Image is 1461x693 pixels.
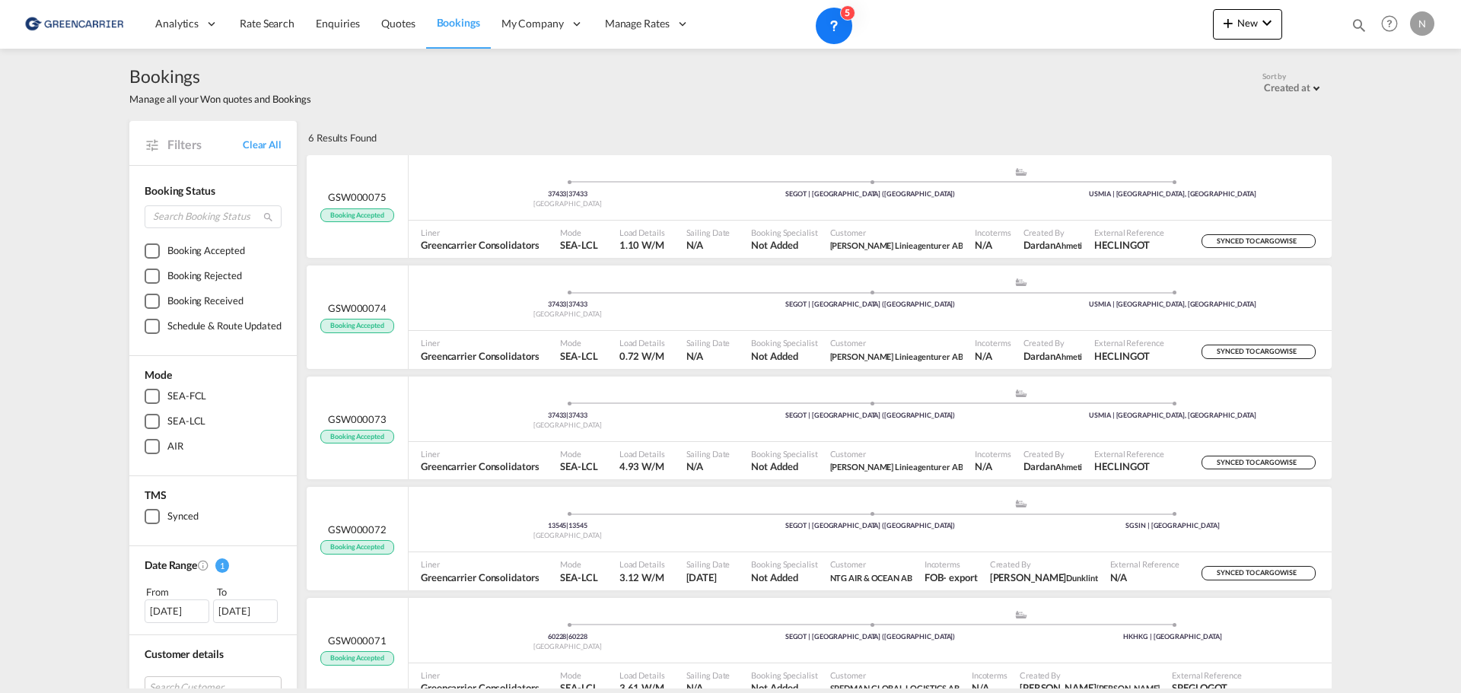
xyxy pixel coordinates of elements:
div: SEA-LCL [167,414,205,429]
md-icon: icon-magnify [1351,17,1367,33]
span: Greencarrier Consolidators [421,349,539,363]
div: GSW000074 Booking Accepted Pickup Sweden assets/icons/custom/ship-fill.svgassets/icons/custom/rol... [307,265,1332,369]
span: Incoterms [975,337,1011,348]
span: Created By [1023,227,1083,238]
span: Not Added [751,459,817,473]
span: [PERSON_NAME] Linieagenturer AB [830,462,963,472]
span: Linda Dunklint [990,571,1098,584]
span: Ahmeti [1055,462,1082,472]
span: 37433 [568,189,587,198]
img: 609dfd708afe11efa14177256b0082fb.png [23,7,126,41]
span: | [566,189,568,198]
div: SEGOT | [GEOGRAPHIC_DATA] ([GEOGRAPHIC_DATA]) [719,411,1022,421]
span: Mode [560,227,597,238]
span: Booking Accepted [320,430,393,444]
md-checkbox: Synced [145,509,282,524]
span: Mode [560,669,597,681]
md-icon: assets/icons/custom/ship-fill.svg [1012,168,1030,176]
span: Created By [1023,448,1083,459]
span: HECLINGOT [1094,459,1163,473]
span: Liner [421,337,539,348]
div: [DATE] [213,599,278,622]
span: External Reference [1094,337,1163,348]
span: External Reference [1110,558,1179,570]
span: 13545 [548,521,568,529]
span: Created By [990,558,1098,570]
md-checkbox: SEA-FCL [145,389,282,404]
div: SYNCED TO CARGOWISE [1202,234,1316,249]
span: Mode [145,368,172,381]
div: [GEOGRAPHIC_DATA] [416,531,719,541]
div: SEGOT | [GEOGRAPHIC_DATA] ([GEOGRAPHIC_DATA]) [719,521,1022,531]
span: Liner [421,448,539,459]
span: 4.93 W/M [619,460,664,472]
span: Customer [830,558,912,570]
span: Customer [830,227,963,238]
div: N/A [975,349,992,363]
span: 60228 [568,632,587,641]
span: External Reference [1094,227,1163,238]
span: Booking Specialist [751,669,817,681]
span: Filters [167,136,243,153]
span: Booking Accepted [320,208,393,223]
span: Greencarrier Consolidators [421,459,539,473]
div: To [215,584,282,599]
span: Not Added [751,238,817,252]
div: From [145,584,212,599]
span: SYNCED TO CARGOWISE [1217,568,1300,583]
a: Clear All [243,138,282,151]
span: Booking Specialist [751,227,817,238]
span: Mode [560,448,597,459]
div: Customer details [145,647,282,662]
div: N [1410,11,1434,36]
div: SEGOT | [GEOGRAPHIC_DATA] ([GEOGRAPHIC_DATA]) [719,300,1022,310]
span: Dardan Ahmeti [1023,349,1083,363]
div: [GEOGRAPHIC_DATA] [416,642,719,652]
span: GSW000072 [328,523,387,536]
span: 37433 [568,411,587,419]
span: Date Range [145,558,197,571]
span: External Reference [1172,669,1241,681]
span: Mode [560,337,597,348]
div: SYNCED TO CARGOWISE [1202,345,1316,359]
div: USMIA | [GEOGRAPHIC_DATA], [GEOGRAPHIC_DATA] [1021,411,1324,421]
div: SEA-FCL [167,389,206,404]
span: 13545 [568,521,587,529]
span: Booking Status [145,184,215,197]
span: | [566,632,568,641]
span: Load Details [619,558,665,570]
div: USMIA | [GEOGRAPHIC_DATA], [GEOGRAPHIC_DATA] [1021,300,1324,310]
div: Booking Status [145,183,282,199]
span: Bookings [437,16,480,29]
span: Bookings [129,64,311,88]
span: GSW000073 [328,412,387,426]
span: Hecksher Linieagenturer AB [830,459,963,473]
div: Booking Received [167,294,243,309]
button: icon-plus 400-fgNewicon-chevron-down [1213,9,1282,40]
span: Dardan Ahmeti [1023,459,1083,473]
span: From To [DATE][DATE] [145,584,282,622]
div: Created at [1264,81,1310,94]
span: Mode [560,558,597,570]
div: Help [1377,11,1410,38]
span: N/A [686,459,730,473]
span: [PERSON_NAME] [1097,683,1160,693]
div: SEGOT | [GEOGRAPHIC_DATA] ([GEOGRAPHIC_DATA]) [719,632,1022,642]
div: AIR [167,439,183,454]
span: Hecksher Linieagenturer AB [830,238,963,252]
span: [PERSON_NAME] Linieagenturer AB [830,240,963,250]
md-checkbox: AIR [145,439,282,454]
span: Incoterms [975,448,1011,459]
span: Incoterms [925,558,978,570]
span: Dunklint [1066,573,1097,583]
span: Load Details [619,669,665,681]
span: 12 Sep 2025 [686,571,730,584]
span: Greencarrier Consolidators [421,571,539,584]
span: SEA-LCL [560,349,597,363]
span: Quotes [381,17,415,30]
span: Booking Accepted [320,651,393,666]
span: SYNCED TO CARGOWISE [1217,237,1300,251]
span: HECLINGOT [1094,238,1163,252]
span: | [566,300,568,308]
md-icon: icon-plus 400-fg [1219,14,1237,32]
